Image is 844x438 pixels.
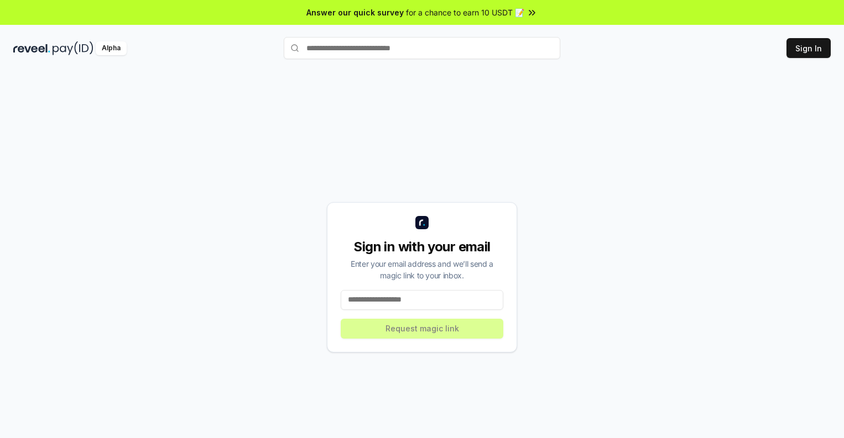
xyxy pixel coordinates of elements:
[96,41,127,55] div: Alpha
[415,216,429,229] img: logo_small
[13,41,50,55] img: reveel_dark
[53,41,93,55] img: pay_id
[306,7,404,18] span: Answer our quick survey
[341,238,503,256] div: Sign in with your email
[341,258,503,281] div: Enter your email address and we’ll send a magic link to your inbox.
[786,38,831,58] button: Sign In
[406,7,524,18] span: for a chance to earn 10 USDT 📝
